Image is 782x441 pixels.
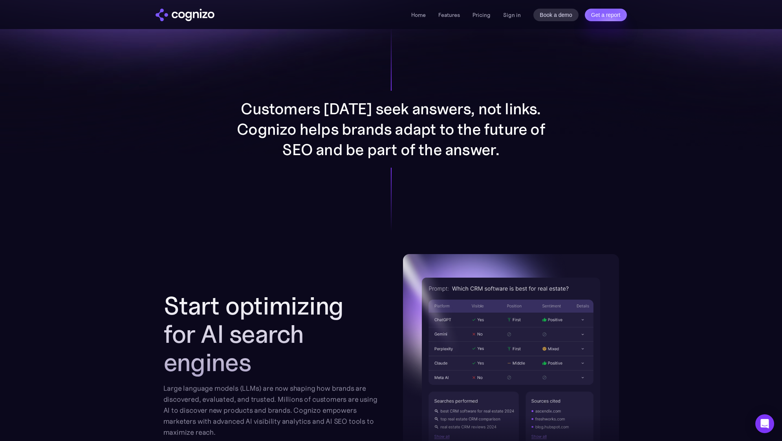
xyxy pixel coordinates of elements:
[755,414,774,433] div: Open Intercom Messenger
[533,9,579,21] a: Book a demo
[411,11,426,18] a: Home
[156,9,214,21] img: cognizo logo
[156,9,214,21] a: home
[503,10,521,20] a: Sign in
[163,383,379,438] div: Large language models (LLMs) are now shaping how brands are discovered, evaluated, and trusted. M...
[585,9,627,21] a: Get a report
[163,292,379,377] h2: Start optimizing for AI search engines
[438,11,460,18] a: Features
[234,99,548,160] p: Customers [DATE] seek answers, not links. Cognizo helps brands adapt to the future of SEO and be ...
[472,11,491,18] a: Pricing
